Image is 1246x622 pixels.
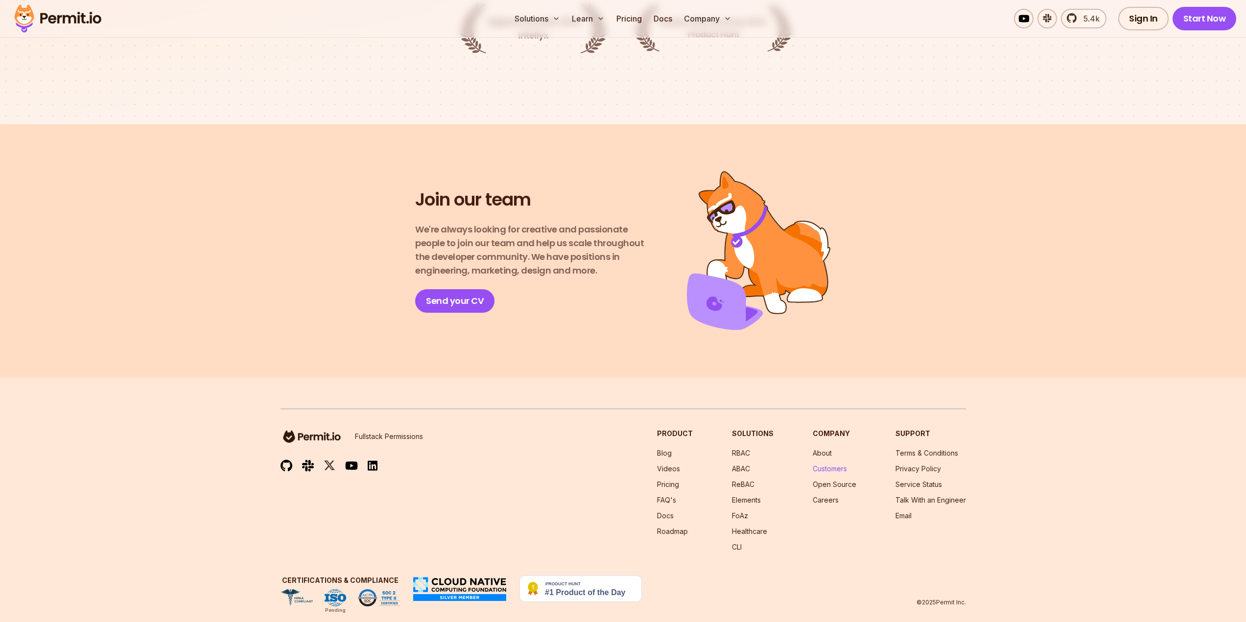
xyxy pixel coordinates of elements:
[917,599,966,606] p: © 2025 Permit Inc.
[1078,13,1100,24] span: 5.4k
[519,576,642,602] img: Permit.io - Never build permissions again | Product Hunt
[732,480,754,488] a: ReBAC
[358,589,400,607] img: SOC
[895,449,958,457] a: Terms & Conditions
[732,511,748,520] a: FoAz
[1118,7,1169,30] a: Sign In
[732,527,767,535] a: Healthcare
[680,9,735,28] button: Company
[10,2,106,35] img: Permit logo
[895,429,966,438] h3: Support
[732,543,742,551] a: CLI
[657,429,693,438] h3: Product
[345,460,358,471] img: youtube
[813,449,832,457] a: About
[657,511,674,520] a: Docs
[281,589,313,607] img: HIPAA
[325,589,346,607] img: ISO
[281,429,343,444] img: logo
[895,480,942,488] a: Service Status
[355,432,423,441] p: Fullstack Permissions
[325,606,346,614] div: Pending
[732,464,750,473] a: ABAC
[732,496,761,504] a: Elements
[657,496,676,504] a: FAQ's
[732,429,774,438] h3: Solutions
[1061,9,1106,28] a: 5.4k
[650,9,676,28] a: Docs
[368,460,377,471] img: linkedin
[281,460,292,472] img: github
[415,188,531,211] h2: Join our team
[657,464,680,473] a: Videos
[813,480,856,488] a: Open Source
[895,464,941,473] a: Privacy Policy
[687,171,831,330] img: Join us
[324,460,335,472] img: twitter
[813,496,839,504] a: Careers
[657,527,688,535] a: Roadmap
[568,9,609,28] button: Learn
[302,459,314,472] img: slack
[895,496,966,504] a: Talk With an Engineer
[657,480,679,488] a: Pricing
[415,289,494,313] a: Send your CV
[511,9,564,28] button: Solutions
[732,449,750,457] a: RBAC
[895,511,912,520] a: Email
[813,429,856,438] h3: Company
[657,449,672,457] a: Blog
[281,576,400,585] h3: Certifications & Compliance
[415,223,653,277] p: We're always looking for creative and passionate people to join our team and help us scale throug...
[813,464,847,473] a: Customers
[612,9,646,28] a: Pricing
[1173,7,1237,30] a: Start Now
